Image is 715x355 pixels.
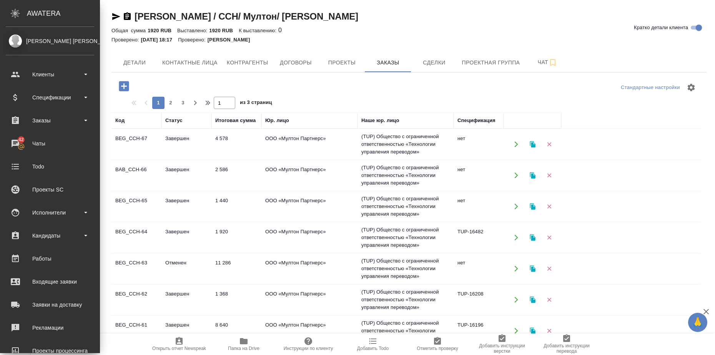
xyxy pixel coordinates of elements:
td: BEG_CCH-65 [111,193,161,220]
td: нет [454,162,504,189]
td: ООО «Мултон Партнерс» [261,224,357,251]
div: Todo [6,161,94,172]
td: TUP-16208 [454,286,504,313]
td: 2 586 [211,162,261,189]
td: Завершен [161,317,211,344]
a: 42Чаты [2,134,98,153]
p: Проверено: [178,37,208,43]
button: Отметить проверку [405,334,470,355]
td: ООО «Мултон Партнерс» [261,255,357,282]
p: Общая сумма [111,28,148,33]
div: Исполнители [6,207,94,218]
td: TUP-16482 [454,224,504,251]
td: TUP-16196 [454,317,504,344]
a: Заявки на доставку [2,295,98,314]
td: ООО «Мултон Партнерс» [261,286,357,313]
span: Кратко детали клиента [634,24,688,31]
div: [PERSON_NAME] [PERSON_NAME] [6,37,94,45]
td: Завершен [161,162,211,189]
button: 🙏 [688,313,707,332]
td: Завершен [161,224,211,251]
button: 3 [177,97,189,109]
span: Инструкции по клиенту [284,346,333,351]
span: Открыть отчет Newspeak [152,346,206,351]
td: BAB_CCH-66 [111,162,161,189]
button: Удалить [541,230,557,246]
button: Удалить [541,323,557,339]
p: Выставлено: [177,28,209,33]
div: Работы [6,253,94,264]
button: Клонировать [525,323,540,339]
span: Детали [116,58,153,68]
td: нет [454,255,504,282]
button: Удалить [541,137,557,152]
span: Чат [529,58,566,67]
span: 3 [177,99,189,107]
td: 8 640 [211,317,261,344]
button: Добавить проект [113,78,135,94]
div: Спецификации [6,92,94,103]
a: Рекламации [2,318,98,337]
div: Кандидаты [6,230,94,241]
button: Открыть отчет Newspeak [147,334,211,355]
a: Проекты SC [2,180,98,199]
div: Входящие заявки [6,276,94,287]
div: Итоговая сумма [215,117,256,124]
div: AWATERA [27,6,100,21]
td: BEG_CCH-62 [111,286,161,313]
span: Сделки [416,58,452,68]
span: 2 [165,99,177,107]
span: Договоры [277,58,314,68]
span: Папка на Drive [228,346,259,351]
span: Добавить инструкции верстки [474,343,530,354]
td: нет [454,131,504,158]
button: 2 [165,97,177,109]
td: (TUP) Общество с ограниченной ответственностью «Технологии управления переводом» [357,284,454,315]
p: [DATE] 18:17 [141,37,178,43]
button: Открыть [508,230,524,246]
div: Проекты SC [6,184,94,195]
button: Скопировать ссылку [123,12,132,21]
td: (TUP) Общество с ограниченной ответственностью «Технологии управления переводом» [357,222,454,253]
div: split button [619,82,682,94]
div: Заказы [6,115,94,126]
td: ООО «Мултон Партнерс» [261,131,357,158]
span: Добавить инструкции перевода [539,343,594,354]
p: 1920 RUB [148,28,177,33]
button: Добавить инструкции верстки [470,334,534,355]
td: нет [454,193,504,220]
span: Отметить проверку [417,346,458,351]
div: Спецификация [457,117,496,124]
td: 11 286 [211,255,261,282]
button: Удалить [541,261,557,277]
p: [PERSON_NAME] [208,37,256,43]
div: Рекламации [6,322,94,334]
td: 4 578 [211,131,261,158]
td: (TUP) Общество с ограниченной ответственностью «Технологии управления переводом» [357,191,454,222]
button: Открыть [508,292,524,308]
button: Удалить [541,168,557,183]
span: из 3 страниц [240,98,272,109]
td: Завершен [161,131,211,158]
td: 1 920 [211,224,261,251]
td: (TUP) Общество с ограниченной ответственностью «Технологии управления переводом» [357,253,454,284]
div: Статус [165,117,183,124]
p: Проверено: [111,37,141,43]
div: Чаты [6,138,94,149]
button: Клонировать [525,230,540,246]
td: Отменен [161,255,211,282]
a: Todo [2,157,98,176]
span: Настроить таблицу [682,78,700,97]
div: Код [115,117,125,124]
button: Клонировать [525,292,540,308]
td: ООО «Мултон Партнерс» [261,317,357,344]
button: Удалить [541,292,557,308]
span: Контрагенты [227,58,268,68]
div: Юр. лицо [265,117,289,124]
div: Заявки на доставку [6,299,94,310]
span: Проектная группа [462,58,520,68]
span: Контактные лица [162,58,218,68]
span: Добавить Todo [357,346,389,351]
td: Завершен [161,193,211,220]
button: Открыть [508,261,524,277]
